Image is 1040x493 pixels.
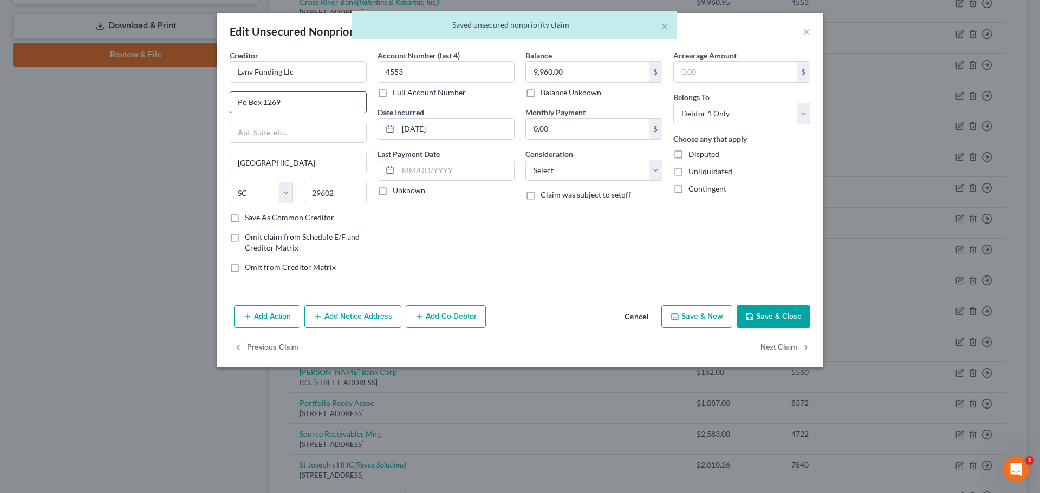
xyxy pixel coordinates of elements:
div: $ [797,62,810,82]
span: Claim was subject to setoff [541,190,631,199]
label: Choose any that apply [673,133,747,144]
button: Save & Close [737,305,810,328]
input: Search creditor by name... [230,61,367,83]
button: Add Action [234,305,300,328]
span: Contingent [688,184,726,193]
input: 0.00 [674,62,797,82]
button: Next Claim [760,337,810,359]
div: $ [649,62,662,82]
input: MM/DD/YYYY [398,119,514,139]
span: Belongs To [673,93,710,102]
span: 1 [1025,456,1034,465]
label: Balance [525,50,552,61]
label: Date Incurred [378,107,424,118]
label: Monthly Payment [525,107,586,118]
label: Account Number (last 4) [378,50,460,61]
label: Save As Common Creditor [245,212,334,223]
button: Cancel [616,306,657,328]
label: Arrearage Amount [673,50,737,61]
div: $ [649,119,662,139]
input: 0.00 [526,119,649,139]
button: Save & New [661,305,732,328]
button: Previous Claim [234,337,298,359]
iframe: Intercom live chat [1003,456,1029,482]
label: Balance Unknown [541,87,601,98]
button: × [661,19,668,32]
input: Enter zip... [304,182,367,203]
input: Apt, Suite, etc... [230,122,366,143]
button: Add Notice Address [304,305,401,328]
span: Disputed [688,149,719,159]
input: Enter address... [230,92,366,113]
span: Omit from Creditor Matrix [245,262,336,272]
label: Unknown [393,185,425,196]
label: Last Payment Date [378,148,440,160]
span: Omit claim from Schedule E/F and Creditor Matrix [245,232,360,252]
input: 0.00 [526,62,649,82]
input: Enter city... [230,152,366,173]
span: Creditor [230,51,258,60]
div: Saved unsecured nonpriority claim [361,19,668,30]
label: Full Account Number [393,87,466,98]
input: MM/DD/YYYY [398,160,514,181]
button: Add Co-Debtor [406,305,486,328]
span: Unliquidated [688,167,732,176]
label: Consideration [525,148,573,160]
input: XXXX [378,61,515,83]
